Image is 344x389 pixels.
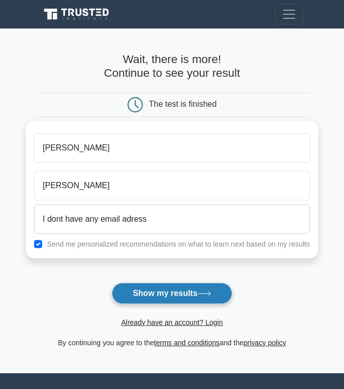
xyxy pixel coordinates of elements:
a: privacy policy [243,339,286,347]
a: Already have an account? Login [121,318,223,326]
a: terms and conditions [154,339,220,347]
input: Last name [34,171,310,200]
div: By continuing you agree to the and the [20,337,324,349]
button: Show my results [112,283,232,304]
h4: Wait, there is more! Continue to see your result [26,53,318,80]
label: Send me personalized recommendations on what to learn next based on my results [47,240,310,248]
input: Email [34,204,310,234]
button: Toggle navigation [275,4,303,24]
div: The test is finished [149,100,216,108]
input: First name [34,133,310,163]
